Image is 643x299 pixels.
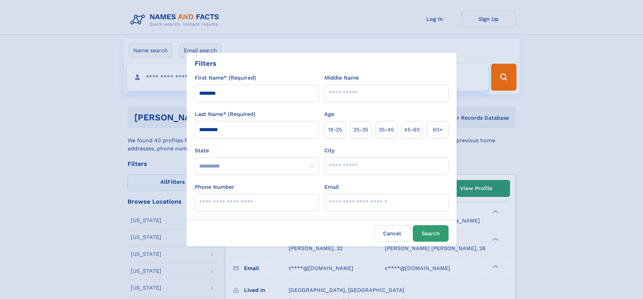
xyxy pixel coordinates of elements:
[324,183,339,191] label: Email
[195,74,256,82] label: First Name* (Required)
[324,110,334,118] label: Age
[324,74,359,82] label: Middle Name
[195,58,216,68] div: Filters
[404,126,420,134] span: 45‑60
[353,126,368,134] span: 25‑35
[433,126,443,134] span: 60+
[374,225,410,242] label: Cancel
[195,183,234,191] label: Phone Number
[328,126,342,134] span: 18‑25
[379,126,394,134] span: 35‑45
[195,110,256,118] label: Last Name* (Required)
[413,225,449,242] button: Search
[324,147,334,155] label: City
[195,147,319,155] label: State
